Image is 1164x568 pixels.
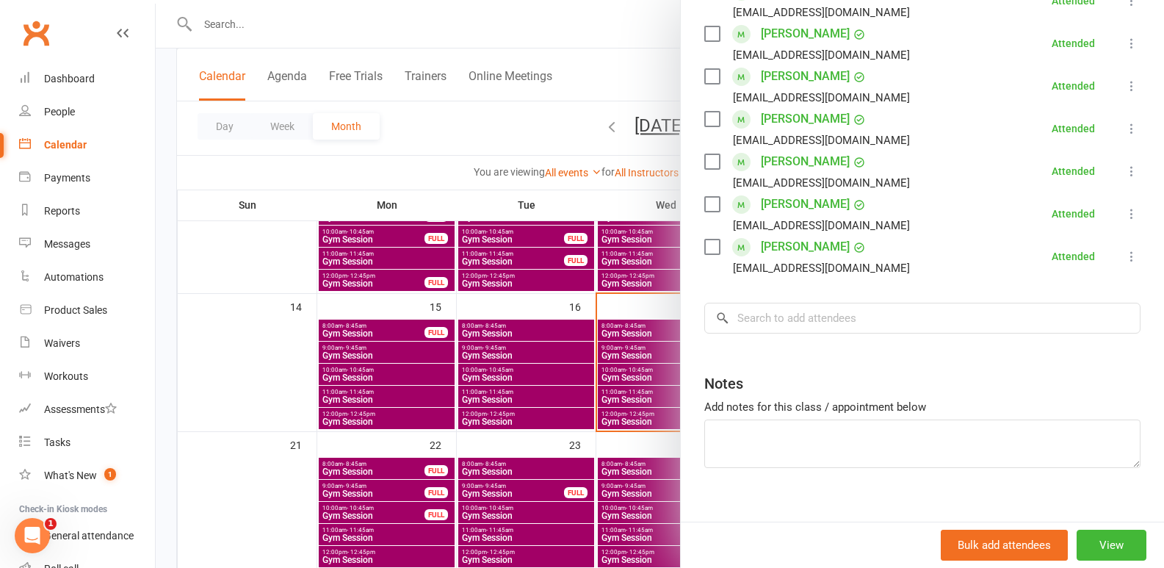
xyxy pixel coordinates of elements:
[19,294,155,327] a: Product Sales
[1077,530,1146,561] button: View
[44,370,88,382] div: Workouts
[44,238,90,250] div: Messages
[733,173,910,193] div: [EMAIL_ADDRESS][DOMAIN_NAME]
[733,216,910,235] div: [EMAIL_ADDRESS][DOMAIN_NAME]
[44,106,75,118] div: People
[44,304,107,316] div: Product Sales
[19,162,155,195] a: Payments
[44,403,117,415] div: Assessments
[19,129,155,162] a: Calendar
[1052,81,1095,91] div: Attended
[704,398,1140,416] div: Add notes for this class / appointment below
[1052,251,1095,262] div: Attended
[104,468,116,481] span: 1
[1052,166,1095,176] div: Attended
[19,228,155,261] a: Messages
[761,193,850,216] a: [PERSON_NAME]
[19,261,155,294] a: Automations
[1052,38,1095,48] div: Attended
[44,172,90,184] div: Payments
[19,62,155,96] a: Dashboard
[761,235,850,259] a: [PERSON_NAME]
[44,530,134,542] div: General attendance
[19,459,155,492] a: What's New1
[733,3,910,22] div: [EMAIL_ADDRESS][DOMAIN_NAME]
[733,46,910,65] div: [EMAIL_ADDRESS][DOMAIN_NAME]
[1052,209,1095,219] div: Attended
[18,15,54,51] a: Clubworx
[44,436,71,448] div: Tasks
[19,195,155,228] a: Reports
[761,22,850,46] a: [PERSON_NAME]
[44,73,95,85] div: Dashboard
[733,131,910,150] div: [EMAIL_ADDRESS][DOMAIN_NAME]
[19,360,155,393] a: Workouts
[19,520,155,553] a: General attendance kiosk mode
[704,303,1140,334] input: Search to add attendees
[941,530,1068,561] button: Bulk add attendees
[733,88,910,107] div: [EMAIL_ADDRESS][DOMAIN_NAME]
[44,271,104,283] div: Automations
[761,107,850,131] a: [PERSON_NAME]
[19,96,155,129] a: People
[44,470,97,481] div: What's New
[1052,123,1095,134] div: Attended
[15,518,50,553] iframe: Intercom live chat
[761,150,850,173] a: [PERSON_NAME]
[733,259,910,278] div: [EMAIL_ADDRESS][DOMAIN_NAME]
[19,327,155,360] a: Waivers
[44,337,80,349] div: Waivers
[704,373,743,394] div: Notes
[44,205,80,217] div: Reports
[45,518,57,530] span: 1
[761,65,850,88] a: [PERSON_NAME]
[19,393,155,426] a: Assessments
[44,139,87,151] div: Calendar
[19,426,155,459] a: Tasks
